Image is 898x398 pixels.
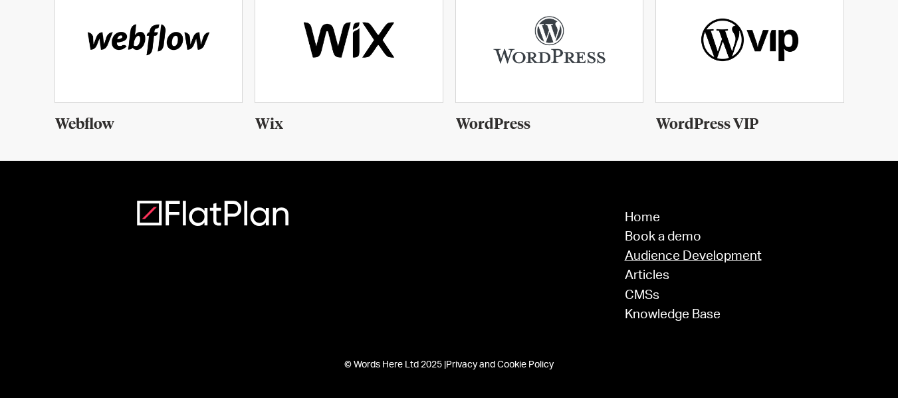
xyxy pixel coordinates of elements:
div: Webflow [55,116,243,148]
div: © Words Here Ltd 2025 | [137,358,762,371]
a: Audience Development [625,250,762,262]
a: CMSs [625,289,762,302]
div: WordPress [456,116,643,148]
div: WordPress VIP [656,116,843,148]
a: Articles [625,269,762,282]
div: Wix [255,116,443,148]
a: Privacy and Cookie Policy [446,360,554,369]
a: Home [625,211,762,224]
a: Book a demo [625,231,762,243]
a: Knowledge Base [625,308,762,321]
